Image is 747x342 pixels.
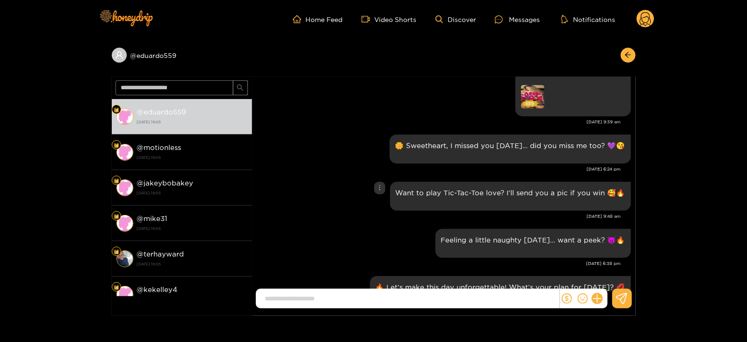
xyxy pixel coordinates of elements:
span: user [115,51,123,59]
button: arrow-left [621,48,636,63]
div: Sep. 2, 6:24 pm [390,135,631,164]
strong: [DATE] 19:05 [137,189,247,197]
strong: [DATE] 19:05 [137,153,247,162]
strong: @ eduardo559 [137,108,187,116]
img: Fan Level [114,285,119,290]
div: Messages [495,14,540,25]
button: Notifications [558,14,618,24]
img: conversation [116,286,133,303]
span: arrow-left [624,51,631,59]
strong: @ kekelley4 [137,285,178,293]
strong: @ motionless [137,143,181,151]
img: conversation [116,179,133,196]
div: Sep. 2, 9:39 am [515,62,631,116]
span: smile [578,293,588,304]
div: Sep. 4, 9:50 am [370,276,631,305]
span: search [237,84,244,92]
span: dollar [562,293,572,304]
div: Sep. 3, 6:38 pm [435,229,631,258]
div: Sep. 3, 9:48 am [390,182,631,211]
div: [DATE] 9:39 am [257,119,621,125]
strong: [DATE] 19:05 [137,260,247,268]
div: [DATE] 6:24 pm [257,166,621,172]
strong: @ terhayward [137,250,184,258]
strong: @ jakeybobakey [137,179,194,187]
div: @eduardo559 [112,48,252,63]
button: search [233,80,248,95]
a: Home Feed [293,15,343,23]
p: Want to play Tic-Tac-Toe love? I’ll send you a pic if you win 🥰🔥 [396,187,625,198]
span: home [293,15,306,23]
img: Fan Level [114,249,119,255]
span: video-camera [362,15,375,23]
img: Fan Level [114,178,119,184]
img: conversation [116,144,133,161]
button: dollar [560,292,574,306]
p: 🔥 Let’s make this day unforgettable! What’s your plan for [DATE]? 💋 [376,282,625,292]
div: [DATE] 6:38 pm [257,260,621,267]
p: 🌼 Sweetheart, I missed you [DATE]… did you miss me too? 💜😘 [395,140,625,151]
strong: [DATE] 19:05 [137,295,247,304]
img: preview [521,85,544,108]
img: conversation [116,250,133,267]
img: conversation [116,215,133,232]
p: Feeling a little naughty [DATE]… want a peek? 😈🔥 [441,235,625,245]
a: Discover [435,15,476,23]
strong: [DATE] 19:05 [137,118,247,126]
img: conversation [116,108,133,125]
img: Fan Level [114,107,119,113]
strong: [DATE] 19:05 [137,224,247,233]
span: more [377,185,383,191]
div: [DATE] 9:48 am [257,213,621,220]
img: Fan Level [114,214,119,219]
img: Fan Level [114,142,119,148]
a: Video Shorts [362,15,417,23]
strong: @ mike31 [137,214,167,222]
